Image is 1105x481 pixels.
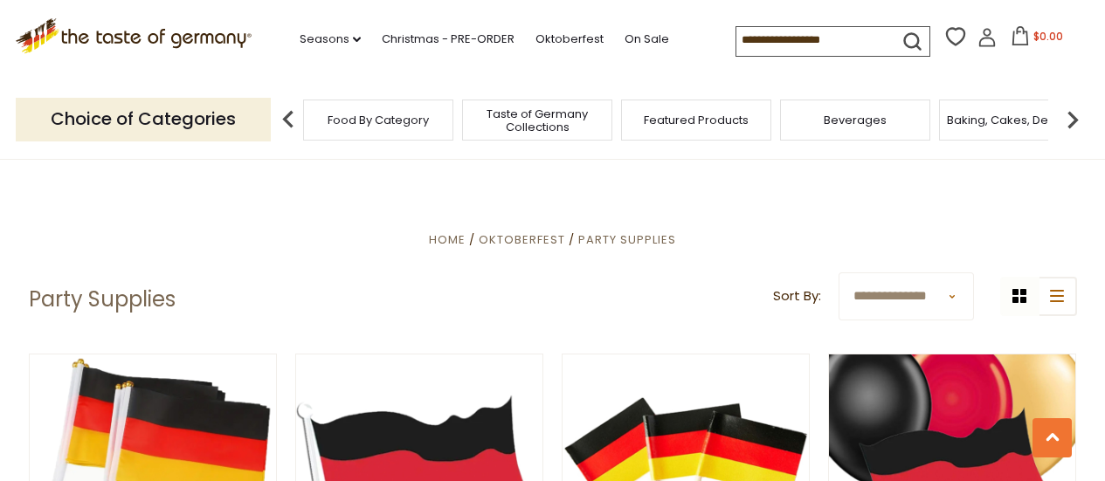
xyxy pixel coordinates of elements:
a: Oktoberfest [535,30,604,49]
a: Featured Products [644,113,749,127]
a: Baking, Cakes, Desserts [947,113,1082,127]
a: Seasons [300,30,361,49]
a: Food By Category [328,113,429,127]
a: Taste of Germany Collections [467,107,607,134]
label: Sort By: [773,285,821,307]
a: Oktoberfest [479,231,565,248]
a: On Sale [625,30,669,49]
a: Christmas - PRE-ORDER [382,30,515,49]
a: Home [429,231,466,248]
button: $0.00 [1000,26,1074,52]
img: previous arrow [271,102,306,137]
img: next arrow [1055,102,1090,137]
span: $0.00 [1033,29,1063,44]
h1: Party Supplies [29,286,176,313]
a: Beverages [824,113,887,127]
a: Party Supplies [578,231,676,248]
p: Choice of Categories [16,98,271,141]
